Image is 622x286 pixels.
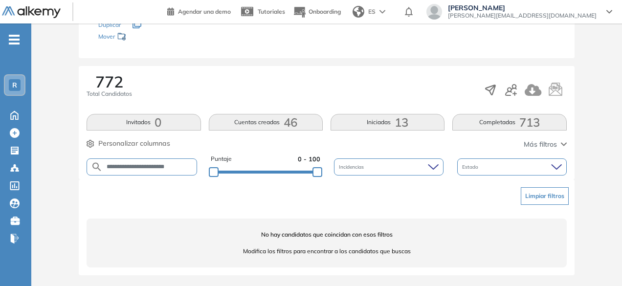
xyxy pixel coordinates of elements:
[448,4,597,12] span: [PERSON_NAME]
[98,138,170,149] span: Personalizar columnas
[309,8,341,15] span: Onboarding
[353,6,364,18] img: world
[209,114,323,131] button: Cuentas creadas46
[98,28,196,46] div: Mover
[95,74,123,89] span: 772
[87,230,566,239] span: No hay candidatos que coincidan con esos filtros
[379,10,385,14] img: arrow
[298,154,320,164] span: 0 - 100
[524,139,567,150] button: Más filtros
[91,161,103,173] img: SEARCH_ALT
[334,158,444,176] div: Incidencias
[2,6,61,19] img: Logo
[452,114,566,131] button: Completadas713
[258,8,285,15] span: Tutoriales
[9,39,20,41] i: -
[87,89,132,98] span: Total Candidatos
[211,154,232,164] span: Puntaje
[178,8,231,15] span: Agendar una demo
[331,114,444,131] button: Iniciadas13
[293,1,341,22] button: Onboarding
[167,5,231,17] a: Agendar una demo
[457,158,567,176] div: Estado
[521,187,569,205] button: Limpiar filtros
[339,163,366,171] span: Incidencias
[462,163,480,171] span: Estado
[448,12,597,20] span: [PERSON_NAME][EMAIL_ADDRESS][DOMAIN_NAME]
[12,81,17,89] span: R
[87,114,200,131] button: Invitados0
[87,247,566,256] span: Modifica los filtros para encontrar a los candidatos que buscas
[368,7,376,16] span: ES
[98,21,121,28] span: Duplicar
[87,138,170,149] button: Personalizar columnas
[524,139,557,150] span: Más filtros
